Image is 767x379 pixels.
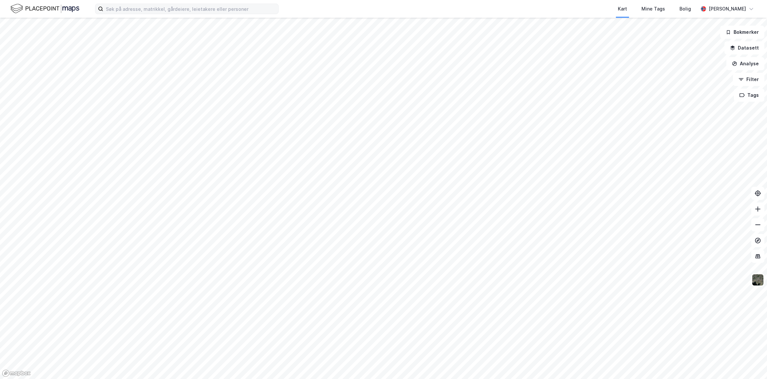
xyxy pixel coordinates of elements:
[641,5,665,13] div: Mine Tags
[103,4,278,14] input: Søk på adresse, matrikkel, gårdeiere, leietakere eller personer
[10,3,79,14] img: logo.f888ab2527a4732fd821a326f86c7f29.svg
[709,5,746,13] div: [PERSON_NAME]
[734,347,767,379] div: Kontrollprogram for chat
[618,5,627,13] div: Kart
[734,347,767,379] iframe: Chat Widget
[679,5,691,13] div: Bolig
